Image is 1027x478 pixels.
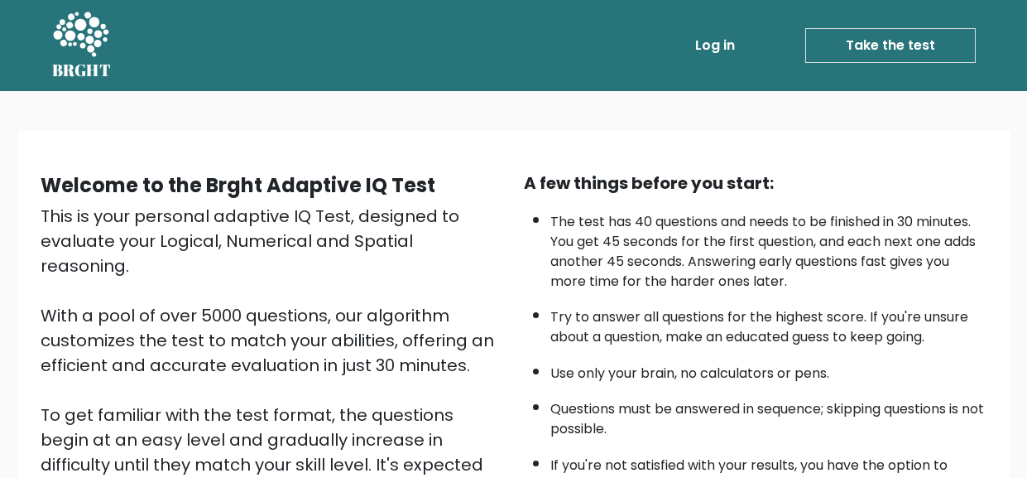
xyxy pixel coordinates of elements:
[550,355,987,384] li: Use only your brain, no calculators or pens.
[524,171,987,196] div: A few things before you start:
[550,299,987,347] li: Try to answer all questions for the highest score. If you're unsure about a question, make an edu...
[689,29,741,62] a: Log in
[805,28,976,63] a: Take the test
[550,391,987,439] li: Questions must be answered in sequence; skipping questions is not possible.
[41,171,435,199] b: Welcome to the Brght Adaptive IQ Test
[550,204,987,292] li: The test has 40 questions and needs to be finished in 30 minutes. You get 45 seconds for the firs...
[52,60,112,80] h5: BRGHT
[52,7,112,84] a: BRGHT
